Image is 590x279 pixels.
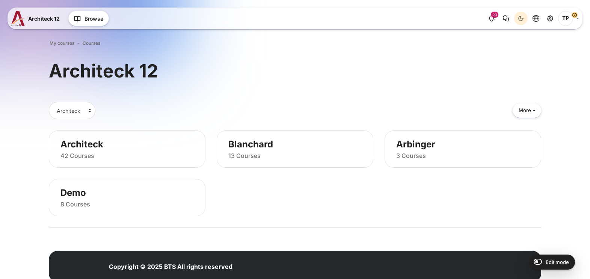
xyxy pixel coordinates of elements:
[60,200,194,208] h5: 8 Courses
[546,259,569,265] span: Edit mode
[85,15,103,23] span: Browse
[60,187,194,199] a: Demo
[514,12,528,25] button: Light Mode Dark Mode
[50,40,74,47] a: My courses
[49,38,541,48] nav: Navigation bar
[228,138,362,150] a: Blanchard
[60,138,194,150] a: Architeck
[491,12,498,18] div: 20
[49,59,541,239] section: Content
[515,13,527,24] div: Dark Mode
[396,152,530,160] h5: 3 Courses
[499,12,513,25] button: There are 0 unread conversations
[11,11,25,26] img: A12
[513,103,541,118] button: More actions
[28,15,60,23] span: Architeck 12
[60,152,194,160] h5: 42 Courses
[558,11,573,26] span: Thanyaphon Pongpaichet
[11,11,63,26] a: A12 A12 Architeck 12
[109,263,232,270] strong: Copyright © 2025 BTS All rights reserved
[228,152,362,160] h5: 13 Courses
[543,12,557,25] a: Site administration
[485,12,498,25] div: Show notification window with 20 new notifications
[49,59,158,83] h1: Architeck 12
[529,12,543,25] button: Languages
[68,11,109,26] button: Browse
[396,138,530,150] a: Arbinger
[83,40,100,47] a: Courses
[558,11,579,26] a: User menu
